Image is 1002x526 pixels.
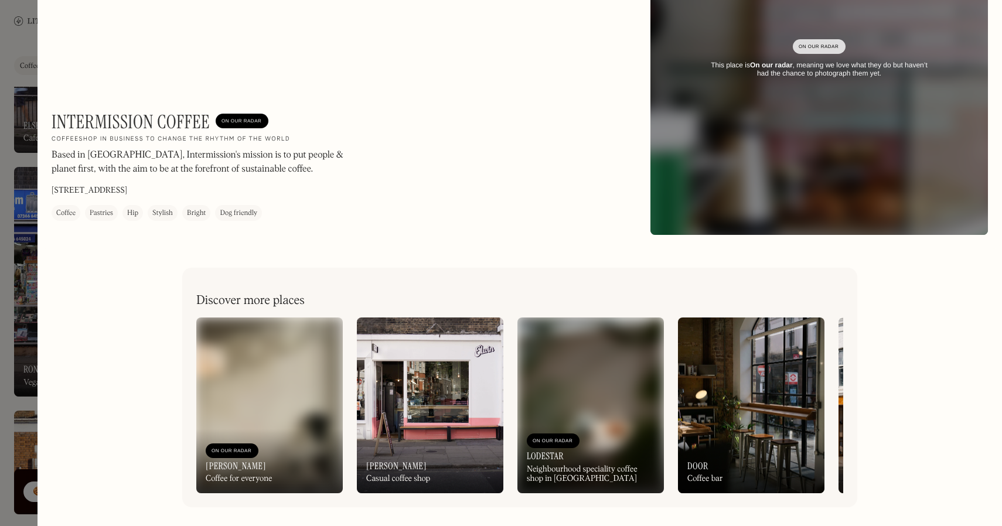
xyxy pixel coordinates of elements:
[221,115,263,127] div: On Our Radar
[527,464,655,484] div: Neighbourhood speciality coffee shop in [GEOGRAPHIC_DATA]
[206,474,272,484] div: Coffee for everyone
[366,460,427,472] h3: [PERSON_NAME]
[52,185,127,197] p: [STREET_ADDRESS]
[90,207,113,219] div: Pastries
[704,61,934,78] div: This place is , meaning we love what they do but haven’t had the chance to photograph them yet.
[220,207,257,219] div: Dog friendly
[517,317,664,493] a: On Our RadarLodestarNeighbourhood speciality coffee shop in [GEOGRAPHIC_DATA]
[127,207,138,219] div: Hip
[687,460,708,472] h3: Door
[56,207,76,219] div: Coffee
[196,317,343,493] a: On Our Radar[PERSON_NAME]Coffee for everyone
[678,317,824,493] a: DoorCoffee bar
[212,445,253,457] div: On Our Radar
[687,474,723,484] div: Coffee bar
[366,474,430,484] div: Casual coffee shop
[52,135,290,144] h2: Coffeeshop in business to change the rhythm of the world
[187,207,206,219] div: Bright
[152,207,173,219] div: Stylish
[206,460,266,472] h3: [PERSON_NAME]
[750,61,793,69] strong: On our radar
[196,293,305,308] h2: Discover more places
[533,435,574,447] div: On Our Radar
[357,317,503,493] a: [PERSON_NAME]Casual coffee shop
[52,148,368,176] p: Based in [GEOGRAPHIC_DATA], Intermission's mission is to put people & planet first, with the aim ...
[839,317,985,493] a: RiffsNeighbourhood coffee shop
[527,450,564,462] h3: Lodestar
[799,41,840,53] div: On Our Radar
[52,111,210,133] h1: Intermission Coffee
